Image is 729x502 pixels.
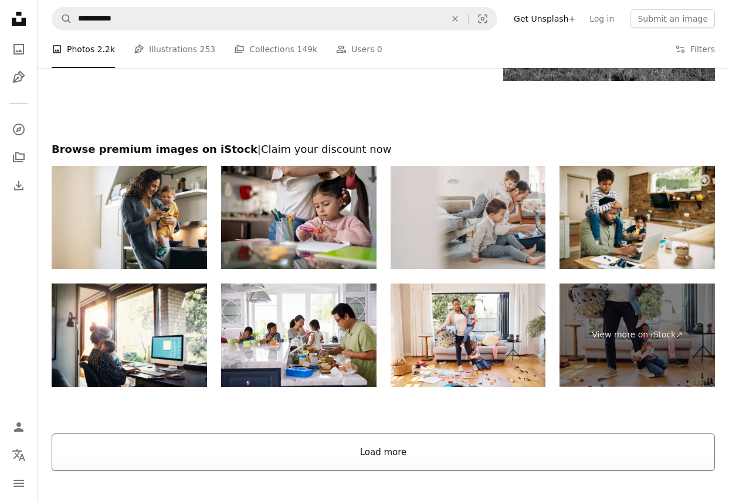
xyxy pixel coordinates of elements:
[200,43,216,56] span: 253
[675,30,715,68] button: Filters
[442,8,468,30] button: Clear
[391,284,546,387] img: Shot of a little boy throwing a tantrum while holding his mother's leg at home
[469,8,497,30] button: Visual search
[560,284,715,387] a: View more on iStock↗
[52,142,715,156] h2: Browse premium images on iStock
[52,8,72,30] button: Search Unsplash
[52,284,207,387] img: It’s not easy but she’s up to the task
[582,9,621,28] a: Log in
[7,66,30,89] a: Illustrations
[377,43,382,56] span: 0
[297,43,317,56] span: 149k
[336,30,382,68] a: Users 0
[391,166,546,269] img: Father trying to work from home
[7,7,30,33] a: Home — Unsplash
[7,146,30,169] a: Collections
[7,174,30,197] a: Download History
[7,118,30,141] a: Explore
[52,433,715,471] button: Load more
[7,37,30,61] a: Photos
[507,9,582,28] a: Get Unsplash+
[7,415,30,439] a: Log in / Sign up
[134,30,215,68] a: Illustrations 253
[221,284,377,387] img: Family Having Breakfast And Making Lunches In Kitchen
[52,7,497,30] form: Find visuals sitewide
[7,472,30,495] button: Menu
[560,166,715,269] img: Black stay at home father working on laptop while his kids are demanding his attention.
[52,166,207,269] img: Smiling woman with baby texting on phone at home
[7,443,30,467] button: Language
[630,9,715,28] button: Submit an image
[257,143,392,155] span: | Claim your discount now
[221,166,377,269] img: Girl doing homework at home.
[234,30,317,68] a: Collections 149k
